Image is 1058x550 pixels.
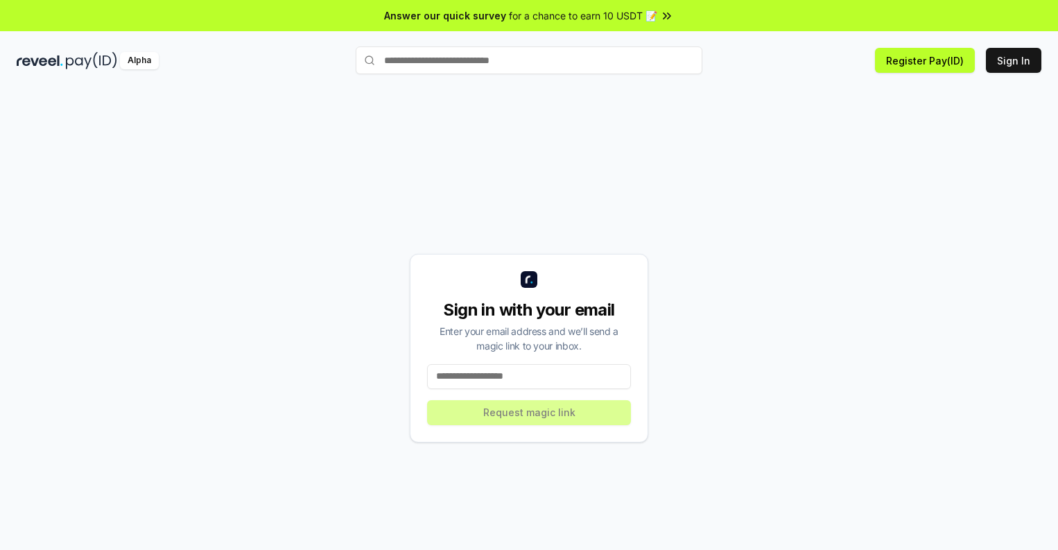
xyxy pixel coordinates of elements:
div: Alpha [120,52,159,69]
div: Enter your email address and we’ll send a magic link to your inbox. [427,324,631,353]
button: Sign In [986,48,1041,73]
div: Sign in with your email [427,299,631,321]
img: logo_small [521,271,537,288]
span: Answer our quick survey [384,8,506,23]
img: pay_id [66,52,117,69]
button: Register Pay(ID) [875,48,975,73]
span: for a chance to earn 10 USDT 📝 [509,8,657,23]
img: reveel_dark [17,52,63,69]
